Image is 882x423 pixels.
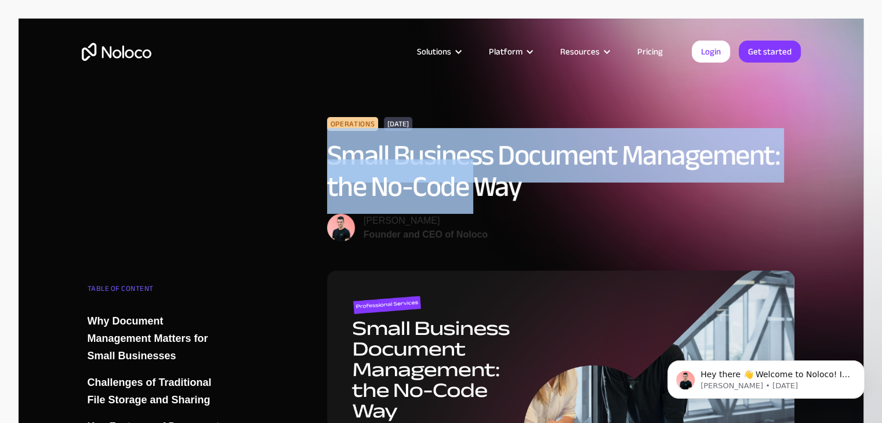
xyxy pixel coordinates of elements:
[327,140,795,202] h1: Small Business Document Management: the No-Code Way
[88,374,228,409] a: Challenges of Traditional File Storage and Sharing
[546,44,623,59] div: Resources
[364,214,488,228] div: [PERSON_NAME]
[739,41,801,63] a: Get started
[88,312,228,364] a: Why Document Management Matters for Small Businesses
[474,44,546,59] div: Platform
[327,117,378,131] div: Operations
[560,44,600,59] div: Resources
[364,228,488,242] div: Founder and CEO of Noloco
[402,44,474,59] div: Solutions
[384,117,412,131] div: [DATE]
[650,336,882,417] iframe: Intercom notifications message
[623,44,677,59] a: Pricing
[692,41,730,63] a: Login
[417,44,451,59] div: Solutions
[82,43,151,61] a: home
[88,280,228,303] div: TABLE OF CONTENT
[489,44,522,59] div: Platform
